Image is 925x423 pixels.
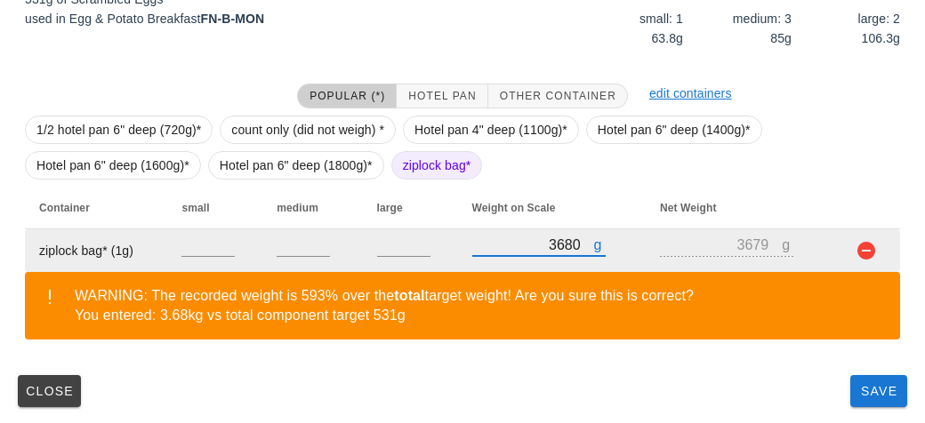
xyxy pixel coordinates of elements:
[25,384,74,398] span: Close
[598,116,751,143] span: Hotel pan 6" deep (1400g)*
[407,90,476,102] span: Hotel Pan
[472,202,556,214] span: Weight on Scale
[646,187,834,229] th: Net Weight: Not sorted. Activate to sort ascending.
[795,5,904,52] div: large: 2 106.3g
[309,90,385,102] span: Popular (*)
[262,187,362,229] th: medium: Not sorted. Activate to sort ascending.
[25,187,167,229] th: Container: Not sorted. Activate to sort ascending.
[25,229,167,272] td: ziplock bag* (1g)
[18,375,81,407] button: Close
[397,84,487,108] button: Hotel Pan
[220,152,373,179] span: Hotel pan 6" deep (1800g)*
[782,233,793,256] div: g
[660,202,716,214] span: Net Weight
[201,12,265,26] strong: FN-B-MON
[499,90,616,102] span: Other Container
[231,116,384,143] span: count only (did not weigh) *
[394,288,424,303] b: total
[39,202,90,214] span: Container
[403,152,471,179] span: ziplock bag*
[687,5,795,52] div: medium: 3 85g
[594,233,606,256] div: g
[36,152,189,179] span: Hotel pan 6" deep (1600g)*
[850,375,907,407] button: Save
[458,187,647,229] th: Weight on Scale: Not sorted. Activate to sort ascending.
[414,116,567,143] span: Hotel pan 4" deep (1100g)*
[649,86,732,100] a: edit containers
[167,187,262,229] th: small: Not sorted. Activate to sort ascending.
[377,202,403,214] span: large
[277,202,318,214] span: medium
[857,384,900,398] span: Save
[834,187,900,229] th: Not sorted. Activate to sort ascending.
[297,84,397,108] button: Popular (*)
[75,286,886,325] div: WARNING: The recorded weight is 593% over the target weight! Are you sure this is correct? You en...
[488,84,628,108] button: Other Container
[578,5,687,52] div: small: 1 63.8g
[36,116,201,143] span: 1/2 hotel pan 6" deep (720g)*
[363,187,458,229] th: large: Not sorted. Activate to sort ascending.
[181,202,209,214] span: small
